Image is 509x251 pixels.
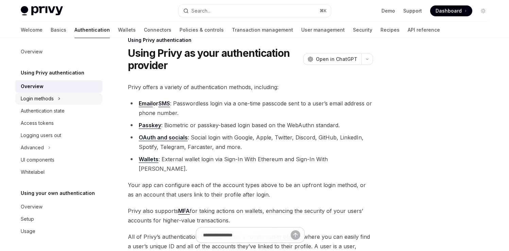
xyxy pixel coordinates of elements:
[158,100,170,107] a: SMS
[128,82,373,92] span: Privy offers a variety of authentication methods, including:
[128,133,373,152] li: : Social login with Google, Apple, Twitter, Discord, GitHub, LinkedIn, Spotify, Telegram, Farcast...
[139,100,170,107] strong: or
[320,8,327,14] span: ⌘ K
[21,107,65,115] div: Authentication state
[139,100,153,107] a: Email
[403,7,422,14] a: Support
[353,22,372,38] a: Security
[436,7,462,14] span: Dashboard
[21,156,54,164] div: UI components
[128,154,373,173] li: : External wallet login via Sign-In With Ethereum and Sign-In With [PERSON_NAME].
[15,201,102,213] a: Overview
[178,207,190,215] a: MFA
[21,69,84,77] h5: Using Privy authentication
[15,129,102,141] a: Logging users out
[15,166,102,178] a: Whitelabel
[15,105,102,117] a: Authentication state
[139,134,188,141] a: OAuth and socials
[15,213,102,225] a: Setup
[128,37,373,44] div: Using Privy authentication
[21,215,34,223] div: Setup
[21,144,44,152] div: Advanced
[128,120,373,130] li: : Biometric or passkey-based login based on the WebAuthn standard.
[21,82,44,90] div: Overview
[430,5,472,16] a: Dashboard
[179,5,331,17] button: Search...⌘K
[180,22,224,38] a: Policies & controls
[15,154,102,166] a: UI components
[128,99,373,118] li: : Passwordless login via a one-time passcode sent to a user’s email address or phone number.
[21,203,43,211] div: Overview
[139,122,161,129] a: Passkey
[21,95,54,103] div: Login methods
[118,22,136,38] a: Wallets
[139,156,158,163] a: Wallets
[21,6,63,16] img: light logo
[21,131,61,139] div: Logging users out
[74,22,110,38] a: Authentication
[316,56,357,63] span: Open in ChatGPT
[21,48,43,56] div: Overview
[15,117,102,129] a: Access tokens
[408,22,440,38] a: API reference
[144,22,171,38] a: Connectors
[21,168,45,176] div: Whitelabel
[301,22,345,38] a: User management
[21,227,35,235] div: Usage
[191,7,210,15] div: Search...
[15,80,102,93] a: Overview
[291,230,300,240] button: Send message
[478,5,489,16] button: Toggle dark mode
[15,225,102,237] a: Usage
[380,22,400,38] a: Recipes
[128,206,373,225] span: Privy also supports for taking actions on wallets, enhancing the security of your users’ accounts...
[381,7,395,14] a: Demo
[51,22,66,38] a: Basics
[128,47,301,71] h1: Using Privy as your authentication provider
[128,180,373,199] span: Your app can configure each of the account types above to be an upfront login method, or as an ac...
[21,189,95,197] h5: Using your own authentication
[21,22,43,38] a: Welcome
[21,119,54,127] div: Access tokens
[303,53,361,65] button: Open in ChatGPT
[232,22,293,38] a: Transaction management
[15,46,102,58] a: Overview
